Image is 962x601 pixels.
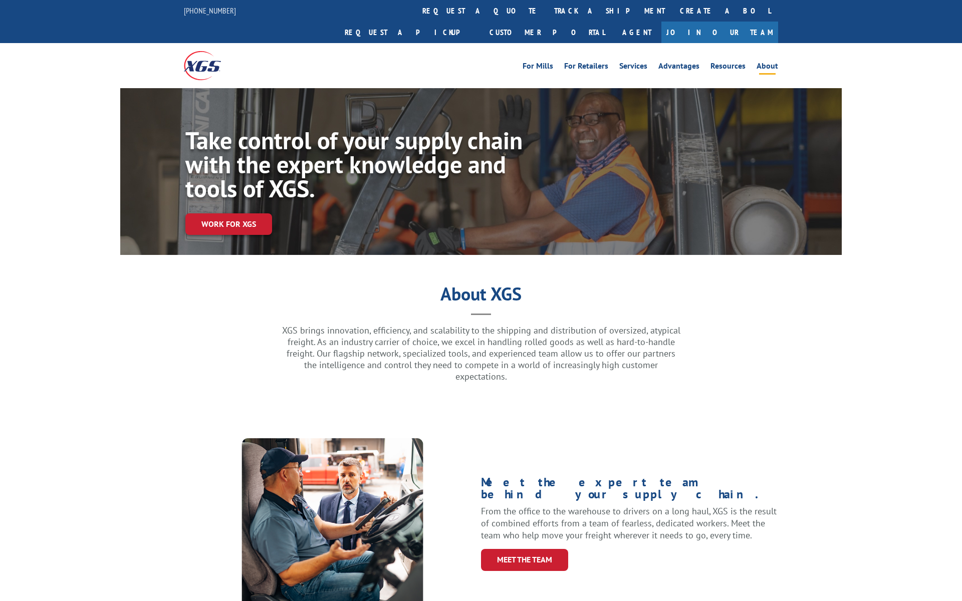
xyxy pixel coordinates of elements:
h1: About XGS [120,287,842,306]
h1: Meet the expert team behind your supply chain. [481,476,778,505]
a: Work for XGS [185,213,272,235]
a: Agent [612,22,661,43]
a: About [757,62,778,73]
a: For Retailers [564,62,608,73]
h1: Take control of your supply chain with the expert knowledge and tools of XGS. [185,128,525,205]
a: Request a pickup [337,22,482,43]
p: XGS brings innovation, efficiency, and scalability to the shipping and distribution of oversized,... [281,325,681,382]
a: Customer Portal [482,22,612,43]
a: Meet the Team [481,549,568,570]
a: Resources [710,62,746,73]
a: Services [619,62,647,73]
a: [PHONE_NUMBER] [184,6,236,16]
p: From the office to the warehouse to drivers on a long haul, XGS is the result of combined efforts... [481,505,778,541]
a: Advantages [658,62,699,73]
a: Join Our Team [661,22,778,43]
a: For Mills [523,62,553,73]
